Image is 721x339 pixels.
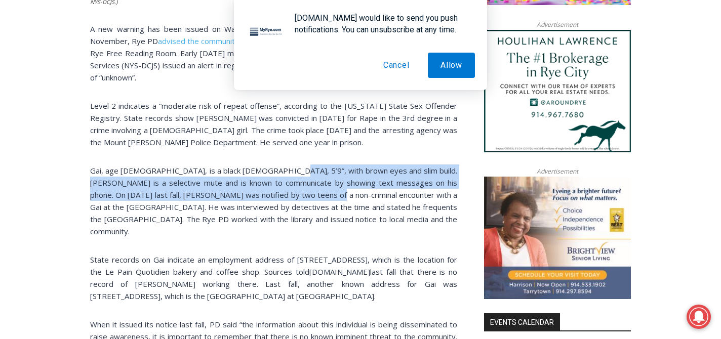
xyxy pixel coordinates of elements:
div: Apply Now <> summer and RHS senior internships available [256,1,478,98]
h4: [PERSON_NAME] Read Sanctuary Fall Fest: [DATE] [8,102,130,125]
span: Level 2 indicates a “moderate risk of repeat offense”, according to the [US_STATE] State Sex Offe... [90,101,457,147]
button: Cancel [371,53,422,78]
img: Brightview Senior Living [484,177,631,299]
span: [DOMAIN_NAME] [309,267,370,277]
button: Allow [428,53,475,78]
h2: Events Calendar [484,313,560,330]
div: 3 [106,86,110,96]
img: notification icon [246,12,287,53]
span: State records on Gai indicate an employment address of [STREET_ADDRESS], which is the location fo... [90,255,457,277]
div: [DOMAIN_NAME] would like to send you push notifications. You can unsubscribe at any time. [287,12,475,35]
span: last fall that there is no record of [PERSON_NAME] working there. Last fall, another known addres... [90,267,457,301]
img: Houlihan Lawrence The #1 Brokerage in Rye City [484,30,631,152]
div: 6 [118,86,123,96]
div: / [113,86,115,96]
span: Gai, age [DEMOGRAPHIC_DATA], is a black [DEMOGRAPHIC_DATA], 5’9”, with brown eyes and slim build.... [90,165,457,236]
span: Advertisement [527,166,588,176]
a: [PERSON_NAME] Read Sanctuary Fall Fest: [DATE] [1,101,146,126]
span: Intern @ [DOMAIN_NAME] [265,101,469,123]
a: Intern @ [DOMAIN_NAME] [244,98,491,126]
div: Face Painting [106,30,141,83]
